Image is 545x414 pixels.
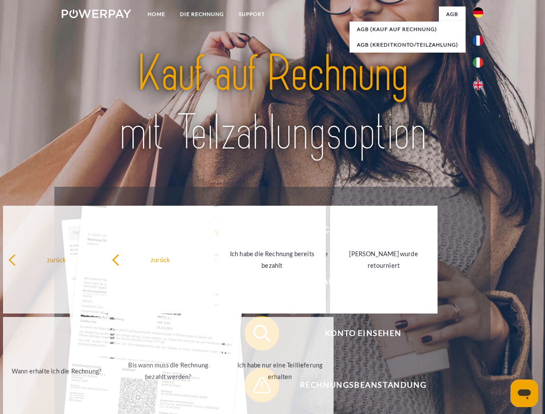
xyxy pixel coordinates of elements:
[112,254,209,265] div: zurück
[473,35,483,46] img: fr
[473,80,483,90] img: en
[82,41,463,165] img: title-powerpay_de.svg
[140,6,173,22] a: Home
[350,22,466,37] a: AGB (Kauf auf Rechnung)
[510,379,538,407] iframe: Schaltfläche zum Öffnen des Messaging-Fensters
[350,37,466,53] a: AGB (Kreditkonto/Teilzahlung)
[231,6,272,22] a: SUPPORT
[245,316,469,351] button: Konto einsehen
[120,359,217,383] div: Bis wann muss die Rechnung bezahlt werden?
[473,57,483,68] img: it
[8,254,105,265] div: zurück
[8,365,105,376] div: Wann erhalte ich die Rechnung?
[335,248,432,271] div: [PERSON_NAME] wurde retourniert
[439,6,466,22] a: agb
[231,359,328,383] div: Ich habe nur eine Teillieferung erhalten
[473,7,483,18] img: de
[245,368,469,402] button: Rechnungsbeanstandung
[257,368,469,402] span: Rechnungsbeanstandung
[62,9,131,18] img: logo-powerpay-white.svg
[257,316,469,351] span: Konto einsehen
[173,6,231,22] a: DIE RECHNUNG
[224,248,321,271] div: Ich habe die Rechnung bereits bezahlt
